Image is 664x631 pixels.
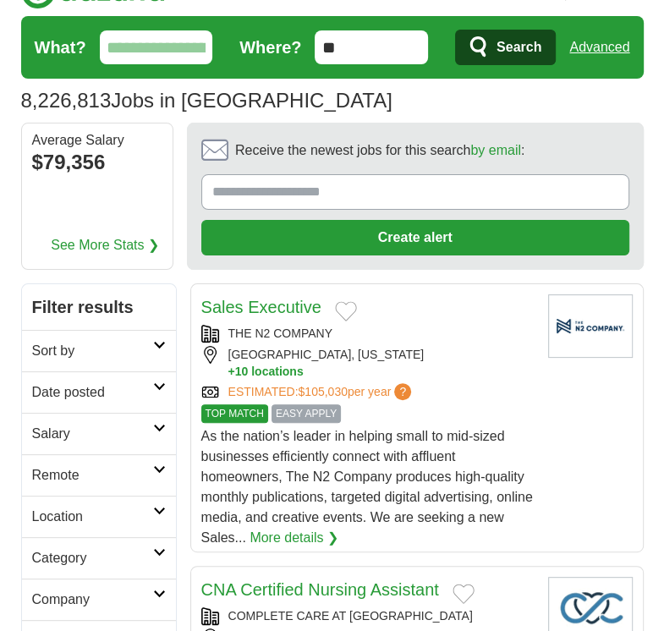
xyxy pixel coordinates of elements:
[201,429,533,545] span: As the nation’s leader in helping small to mid-sized businesses efficiently connect with affluent...
[22,330,176,371] a: Sort by
[548,294,633,358] img: Company logo
[32,507,153,527] h2: Location
[32,590,153,610] h2: Company
[22,454,176,496] a: Remote
[32,147,162,178] div: $79,356
[22,496,176,537] a: Location
[22,284,176,330] h2: Filter results
[239,35,301,60] label: Where?
[201,220,629,255] button: Create alert
[32,341,153,361] h2: Sort by
[21,85,112,116] span: 8,226,813
[250,528,338,548] a: More details ❯
[569,30,629,64] a: Advanced
[453,584,475,604] button: Add to favorite jobs
[201,607,535,625] div: COMPLETE CARE AT [GEOGRAPHIC_DATA]
[32,465,153,486] h2: Remote
[228,383,415,401] a: ESTIMATED:$105,030per year?
[22,413,176,454] a: Salary
[298,385,347,398] span: $105,030
[394,383,411,400] span: ?
[21,89,392,112] h1: Jobs in [GEOGRAPHIC_DATA]
[32,382,153,403] h2: Date posted
[470,143,521,157] a: by email
[455,30,556,65] button: Search
[22,371,176,413] a: Date posted
[35,35,86,60] label: What?
[201,325,535,343] div: THE N2 COMPANY
[201,298,321,316] a: Sales Executive
[272,404,341,423] span: EASY APPLY
[228,364,535,380] button: +10 locations
[32,134,162,147] div: Average Salary
[201,404,268,423] span: TOP MATCH
[228,364,235,380] span: +
[22,579,176,620] a: Company
[32,548,153,568] h2: Category
[335,301,357,321] button: Add to favorite jobs
[51,235,159,255] a: See More Stats ❯
[201,580,439,599] a: CNA Certified Nursing Assistant
[201,346,535,380] div: [GEOGRAPHIC_DATA], [US_STATE]
[235,140,524,161] span: Receive the newest jobs for this search :
[497,30,541,64] span: Search
[22,537,176,579] a: Category
[32,424,153,444] h2: Salary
